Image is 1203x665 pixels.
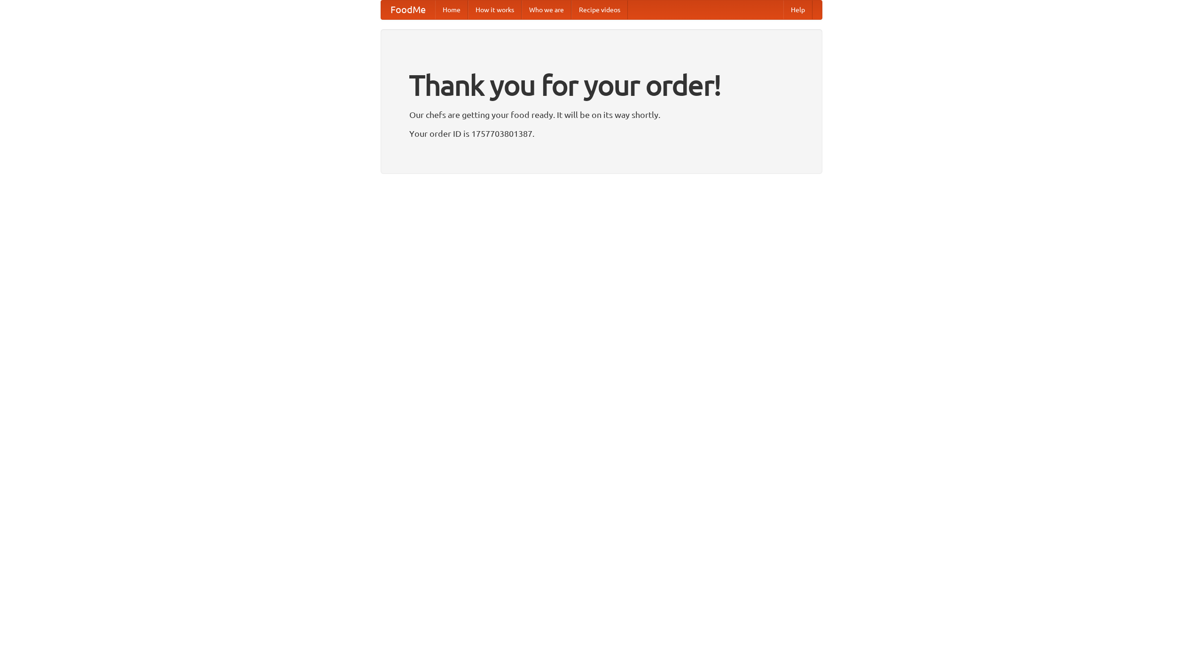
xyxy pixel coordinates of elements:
p: Your order ID is 1757703801387. [409,126,794,141]
a: Who we are [522,0,571,19]
a: How it works [468,0,522,19]
a: Help [783,0,812,19]
p: Our chefs are getting your food ready. It will be on its way shortly. [409,108,794,122]
a: Home [435,0,468,19]
h1: Thank you for your order! [409,63,794,108]
a: Recipe videos [571,0,628,19]
a: FoodMe [381,0,435,19]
